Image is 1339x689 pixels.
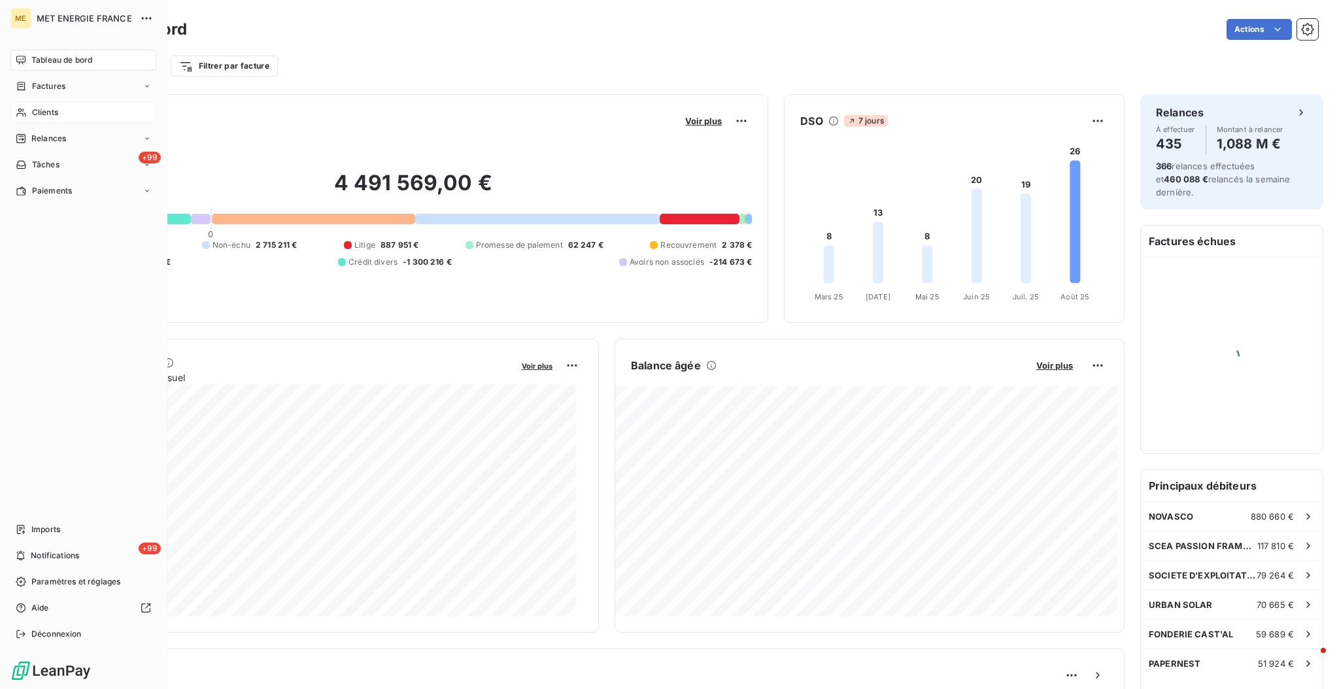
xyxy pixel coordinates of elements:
span: À effectuer [1156,126,1195,133]
span: Avoirs non associés [630,256,704,268]
a: Paramètres et réglages [10,571,156,592]
h6: Principaux débiteurs [1141,470,1323,501]
span: FONDERIE CAST'AL [1149,629,1233,639]
span: 880 660 € [1251,511,1294,522]
tspan: Août 25 [1061,292,1090,301]
a: Factures [10,76,156,97]
span: URBAN SOLAR [1149,599,1213,610]
button: Voir plus [518,360,556,371]
span: Voir plus [522,361,552,371]
span: Déconnexion [31,628,82,640]
a: Aide [10,597,156,618]
span: Litige [354,239,375,251]
span: 59 689 € [1256,629,1294,639]
a: Relances [10,128,156,149]
span: Factures [32,80,65,92]
span: Paramètres et réglages [31,576,120,588]
span: +99 [139,543,161,554]
a: +99Tâches [10,154,156,175]
span: Relances [31,133,66,144]
span: Crédit divers [348,256,398,268]
span: Clients [32,107,58,118]
iframe: Intercom live chat [1295,645,1326,676]
span: Non-échu [212,239,250,251]
span: Notifications [31,550,79,562]
div: ME [10,8,31,29]
tspan: Mai 25 [915,292,940,301]
span: Recouvrement [660,239,717,251]
span: 62 247 € [568,239,603,251]
span: MET ENERGIE FRANCE [37,13,132,24]
tspan: Juil. 25 [1013,292,1039,301]
button: Voir plus [1032,360,1077,371]
span: relances effectuées et relancés la semaine dernière. [1156,161,1291,197]
h2: 4 491 569,00 € [74,170,752,209]
span: PAPERNEST [1149,658,1200,669]
span: NOVASCO [1149,511,1193,522]
span: 117 810 € [1257,541,1294,551]
h4: 435 [1156,133,1195,154]
tspan: Mars 25 [815,292,843,301]
button: Voir plus [681,115,726,127]
span: 7 jours [844,115,888,127]
a: Clients [10,102,156,123]
span: SOCIETE D'EXPLOITATION DES MARCHES COMMUNAUX [1149,570,1257,580]
span: 366 [1156,161,1172,171]
span: Aide [31,602,49,614]
span: Promesse de paiement [476,239,563,251]
span: 0 [208,229,213,239]
h6: DSO [800,113,822,129]
span: -1 300 216 € [403,256,452,268]
a: Imports [10,519,156,540]
span: Paiements [32,185,72,197]
span: +99 [139,152,161,163]
span: Voir plus [1036,360,1073,371]
tspan: Juin 25 [963,292,990,301]
h4: 1,088 M € [1217,133,1283,154]
a: Paiements [10,180,156,201]
h6: Factures échues [1141,226,1323,257]
span: Tâches [32,159,59,171]
span: Imports [31,524,60,535]
h6: Relances [1156,105,1204,120]
button: Actions [1227,19,1292,40]
span: 79 264 € [1257,570,1294,580]
span: Chiffre d'affaires mensuel [74,371,513,384]
span: 887 951 € [381,239,418,251]
tspan: [DATE] [866,292,890,301]
img: Logo LeanPay [10,660,92,681]
span: -214 673 € [709,256,753,268]
span: 460 088 € [1164,174,1208,184]
span: 2 378 € [722,239,752,251]
span: Tableau de bord [31,54,92,66]
span: 70 665 € [1257,599,1294,610]
a: Tableau de bord [10,50,156,71]
span: Montant à relancer [1217,126,1283,133]
span: SCEA PASSION FRAMBOISES [1149,541,1257,551]
span: 51 924 € [1258,658,1294,669]
span: Voir plus [685,116,722,126]
span: 2 715 211 € [256,239,297,251]
h6: Balance âgée [631,358,701,373]
button: Filtrer par facture [171,56,278,76]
